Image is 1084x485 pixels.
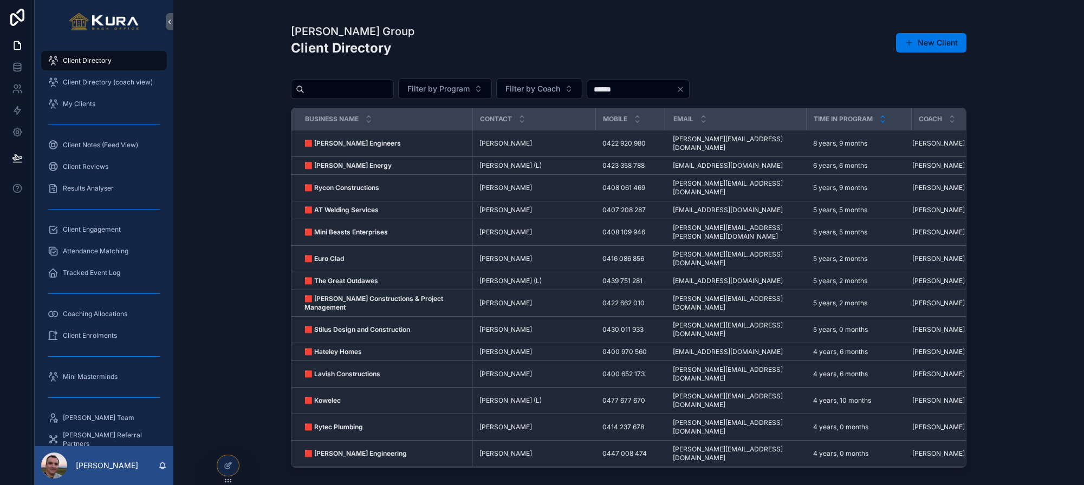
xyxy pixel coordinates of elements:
a: Client Notes (Feed View) [41,135,167,155]
a: [PERSON_NAME] [912,299,993,307]
img: App logo [69,13,139,30]
strong: 🟥 Hateley Homes [304,348,362,356]
span: [PERSON_NAME] Referral Partners [63,431,156,448]
a: [PERSON_NAME][EMAIL_ADDRESS][DOMAIN_NAME] [673,294,800,312]
span: My Clients [63,100,95,108]
button: New Client [896,33,966,53]
span: [PERSON_NAME] [912,325,965,334]
span: 8 years, 9 months [813,139,867,148]
span: [PERSON_NAME][EMAIL_ADDRESS][DOMAIN_NAME] [673,135,800,152]
strong: 🟥 AT Welding Services [304,206,379,214]
a: 0439 751 281 [602,277,660,285]
span: 0408 109 946 [602,228,645,237]
a: 🟥 Lavish Constructions [304,370,466,378]
a: [PERSON_NAME] Referral Partners [41,430,167,449]
span: 5 years, 9 months [813,183,867,192]
a: 6 years, 6 months [813,161,905,170]
a: Tracked Event Log [41,263,167,283]
a: [PERSON_NAME] [479,254,589,263]
a: My Clients [41,94,167,114]
span: 0422 920 980 [602,139,646,148]
a: 5 years, 2 months [813,299,905,307]
a: 0414 237 678 [602,423,660,431]
a: 0400 652 173 [602,370,660,378]
a: 🟥 [PERSON_NAME] Energy [304,161,466,170]
span: [PERSON_NAME] (L) [479,277,542,285]
h1: [PERSON_NAME] Group [291,24,414,39]
span: 5 years, 2 months [813,299,867,307]
a: Client Directory [41,51,167,70]
a: 🟥 Rytec Plumbing [304,423,466,431]
span: [PERSON_NAME] [479,325,532,334]
span: [EMAIL_ADDRESS][DOMAIN_NAME] [673,348,783,356]
a: [PERSON_NAME] [479,449,589,458]
a: [PERSON_NAME] [912,325,993,334]
span: 0414 237 678 [602,423,644,431]
span: [PERSON_NAME] [912,161,965,170]
a: [PERSON_NAME] [912,277,993,285]
strong: 🟥 The Great Outdawes [304,277,378,285]
strong: 🟥 Rytec Plumbing [304,423,363,431]
span: [PERSON_NAME] (L) [479,161,542,170]
p: [PERSON_NAME] [76,460,138,471]
div: scrollable content [35,43,173,446]
a: 0422 662 010 [602,299,660,307]
span: Mobile [603,115,627,123]
span: [PERSON_NAME] [912,299,965,307]
span: [PERSON_NAME] [479,183,532,192]
span: 4 years, 10 months [813,396,871,405]
strong: 🟥 Euro Clad [304,254,344,263]
a: [PERSON_NAME] [479,348,589,356]
span: [PERSON_NAME] [912,348,965,356]
span: 5 years, 5 months [813,228,867,237]
h2: Client Directory [291,39,414,57]
a: [PERSON_NAME] [479,370,589,378]
span: 4 years, 6 months [813,370,868,378]
a: [PERSON_NAME] [912,228,993,237]
a: 5 years, 5 months [813,206,905,214]
a: [PERSON_NAME] [912,370,993,378]
a: [EMAIL_ADDRESS][DOMAIN_NAME] [673,161,800,170]
span: 5 years, 2 months [813,254,867,263]
strong: 🟥 [PERSON_NAME] Constructions & Project Management [304,294,445,311]
a: 🟥 Hateley Homes [304,348,466,356]
span: [PERSON_NAME][EMAIL_ADDRESS][DOMAIN_NAME] [673,418,800,436]
a: Client Reviews [41,157,167,176]
a: [PERSON_NAME] [479,183,589,192]
a: Mini Masterminds [41,367,167,386]
a: [PERSON_NAME][EMAIL_ADDRESS][DOMAIN_NAME] [673,179,800,196]
span: Client Notes (Feed View) [63,141,138,149]
a: 5 years, 5 months [813,228,905,237]
a: [PERSON_NAME] [479,206,589,214]
a: Attendance Matching [41,241,167,261]
a: [PERSON_NAME][EMAIL_ADDRESS][DOMAIN_NAME] [673,365,800,383]
span: 0416 086 856 [602,254,644,263]
a: 4 years, 0 months [813,449,905,458]
span: 0422 662 010 [602,299,645,307]
a: 🟥 [PERSON_NAME] Constructions & Project Management [304,294,466,312]
span: [PERSON_NAME] [479,206,532,214]
span: [PERSON_NAME] [912,396,965,405]
span: [PERSON_NAME] [479,348,532,356]
a: 0477 677 670 [602,396,660,405]
span: Coach [919,115,942,123]
a: [PERSON_NAME][EMAIL_ADDRESS][DOMAIN_NAME] [673,250,800,267]
span: 5 years, 0 months [813,325,868,334]
a: 0407 208 287 [602,206,660,214]
strong: 🟥 Kowelec [304,396,341,404]
a: [PERSON_NAME][EMAIL_ADDRESS][DOMAIN_NAME] [673,321,800,338]
a: 🟥 [PERSON_NAME] Engineers [304,139,466,148]
span: 0407 208 287 [602,206,646,214]
strong: 🟥 [PERSON_NAME] Energy [304,161,392,169]
span: Filter by Program [407,83,470,94]
span: [PERSON_NAME] [912,254,965,263]
span: 4 years, 0 months [813,449,868,458]
span: 6 years, 6 months [813,161,867,170]
a: [EMAIL_ADDRESS][DOMAIN_NAME] [673,277,800,285]
a: 4 years, 0 months [813,423,905,431]
span: [PERSON_NAME] [479,228,532,237]
span: [PERSON_NAME] [912,206,965,214]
